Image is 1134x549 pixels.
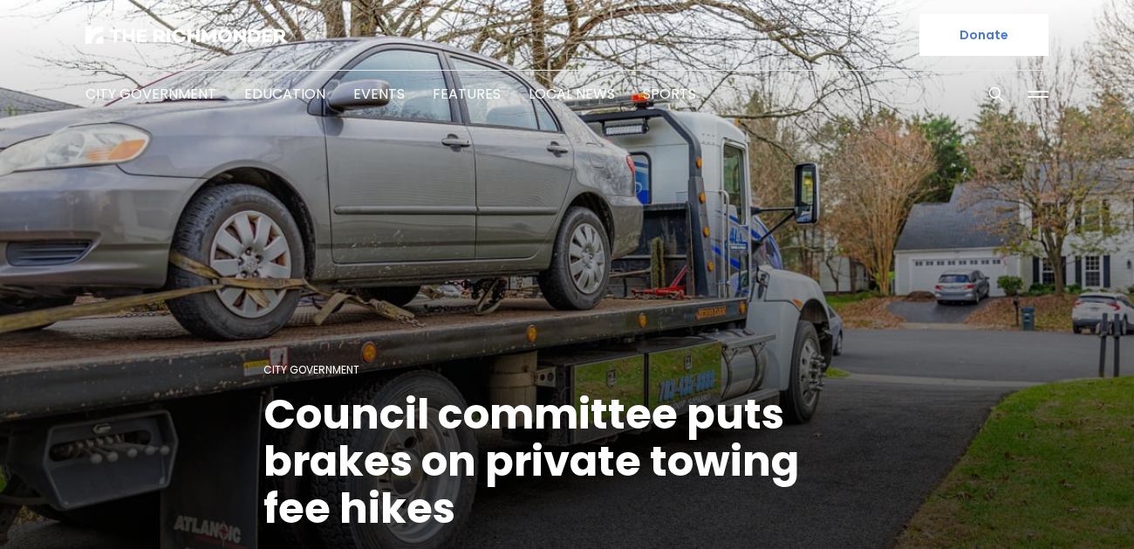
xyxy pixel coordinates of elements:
a: Features [433,84,501,104]
h1: Council committee puts brakes on private towing fee hikes [263,391,871,532]
a: Donate [919,14,1049,56]
a: Education [244,84,325,104]
button: Search this site [983,81,1009,107]
a: Sports [643,84,696,104]
a: City Government [263,362,359,377]
iframe: portal-trigger [698,463,1134,549]
a: Events [353,84,405,104]
img: The Richmonder [85,26,286,44]
a: City Government [85,84,216,104]
a: Local News [529,84,615,104]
